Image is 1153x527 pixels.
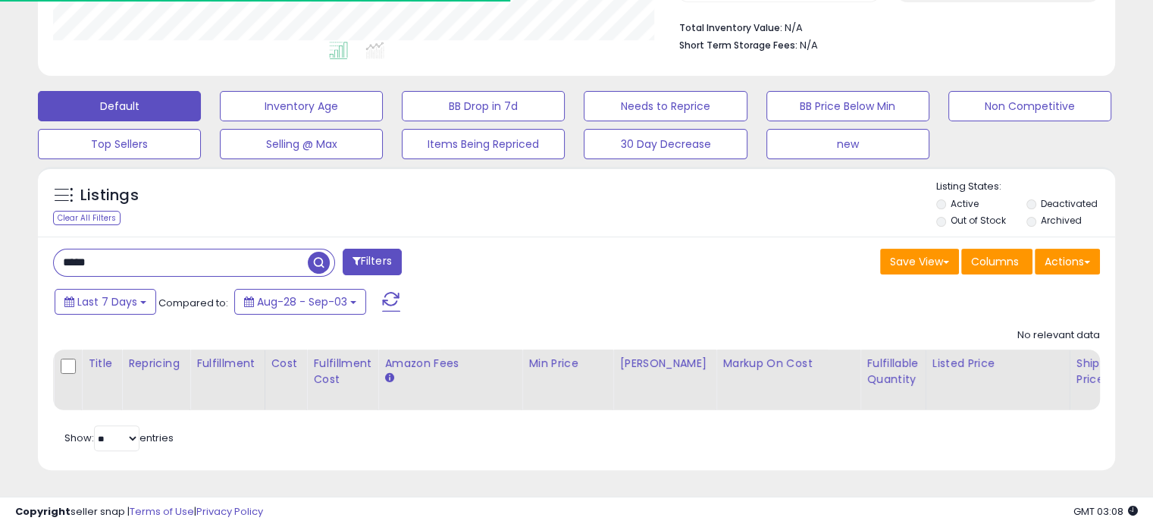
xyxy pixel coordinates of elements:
[234,289,366,315] button: Aug-28 - Sep-03
[15,504,70,519] strong: Copyright
[971,254,1019,269] span: Columns
[88,356,115,372] div: Title
[38,129,201,159] button: Top Sellers
[257,294,347,309] span: Aug-28 - Sep-03
[271,356,301,372] div: Cost
[77,294,137,309] span: Last 7 Days
[55,289,156,315] button: Last 7 Days
[766,129,929,159] button: new
[384,372,393,385] small: Amazon Fees.
[584,91,747,121] button: Needs to Reprice
[716,350,860,410] th: The percentage added to the cost of goods (COGS) that forms the calculator for Min & Max prices.
[800,38,818,52] span: N/A
[961,249,1032,274] button: Columns
[1035,249,1100,274] button: Actions
[679,17,1089,36] li: N/A
[932,356,1064,372] div: Listed Price
[948,91,1111,121] button: Non Competitive
[619,356,710,372] div: [PERSON_NAME]
[402,129,565,159] button: Items Being Repriced
[1076,356,1107,387] div: Ship Price
[1040,214,1081,227] label: Archived
[313,356,371,387] div: Fulfillment Cost
[80,185,139,206] h5: Listings
[766,91,929,121] button: BB Price Below Min
[220,91,383,121] button: Inventory Age
[866,356,919,387] div: Fulfillable Quantity
[528,356,606,372] div: Min Price
[951,214,1006,227] label: Out of Stock
[128,356,183,372] div: Repricing
[584,129,747,159] button: 30 Day Decrease
[38,91,201,121] button: Default
[1040,197,1097,210] label: Deactivated
[158,296,228,310] span: Compared to:
[951,197,979,210] label: Active
[64,431,174,445] span: Show: entries
[880,249,959,274] button: Save View
[384,356,515,372] div: Amazon Fees
[936,180,1115,194] p: Listing States:
[1073,504,1138,519] span: 2025-09-11 03:08 GMT
[343,249,402,275] button: Filters
[679,21,782,34] b: Total Inventory Value:
[130,504,194,519] a: Terms of Use
[1017,328,1100,343] div: No relevant data
[196,504,263,519] a: Privacy Policy
[402,91,565,121] button: BB Drop in 7d
[15,505,263,519] div: seller snap | |
[220,129,383,159] button: Selling @ Max
[722,356,854,372] div: Markup on Cost
[679,39,797,52] b: Short Term Storage Fees:
[53,211,121,225] div: Clear All Filters
[196,356,258,372] div: Fulfillment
